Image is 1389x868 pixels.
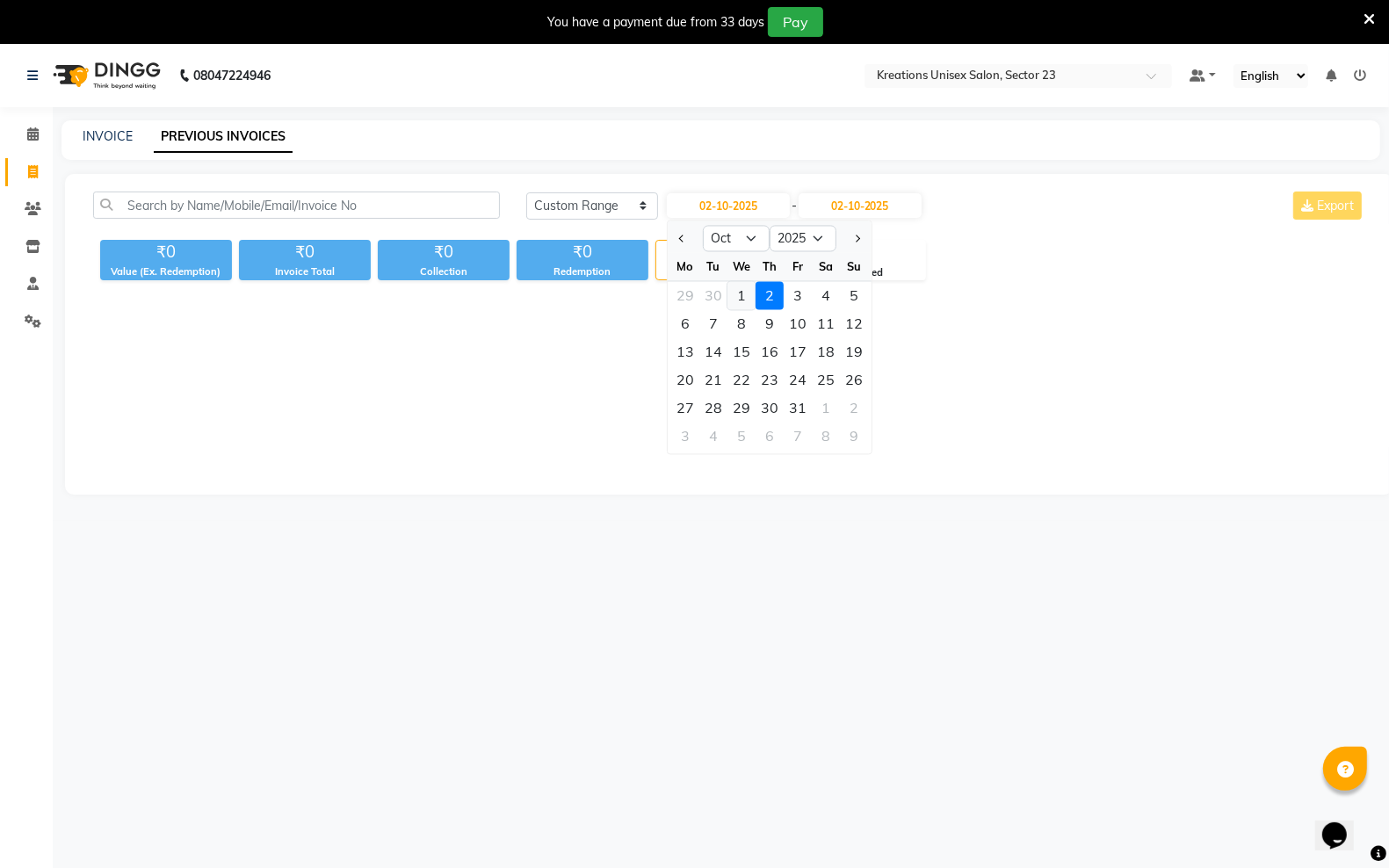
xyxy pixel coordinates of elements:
span: Empty list [93,301,1365,477]
div: 1 [812,394,840,423]
div: 3 [784,282,812,310]
div: Thursday, October 30, 2025 [756,394,784,423]
div: 7 [784,423,812,451]
button: Next month [849,225,864,253]
div: 5 [840,282,868,310]
div: 21 [699,366,727,394]
div: Thursday, October 23, 2025 [756,366,784,394]
div: Tuesday, October 21, 2025 [699,366,727,394]
div: 1 [727,282,756,310]
div: 22 [727,366,756,394]
div: Tuesday, October 28, 2025 [699,394,727,423]
div: 30 [699,282,727,310]
div: Tuesday, November 4, 2025 [699,423,727,451]
div: 31 [784,394,812,423]
div: Thursday, November 6, 2025 [756,423,784,451]
div: 20 [671,366,699,394]
div: Monday, October 6, 2025 [671,310,699,338]
div: 4 [812,282,840,310]
div: Thursday, October 9, 2025 [756,310,784,338]
div: 0 [656,241,786,265]
div: Friday, October 10, 2025 [784,310,812,338]
div: ₹0 [517,240,648,264]
a: PREVIOUS INVOICES [154,121,293,153]
div: 23 [756,366,784,394]
div: 29 [727,394,756,423]
div: Sunday, November 9, 2025 [840,423,868,451]
div: 9 [840,423,868,451]
div: Thursday, October 2, 2025 [756,282,784,310]
div: Saturday, November 8, 2025 [812,423,840,451]
div: Saturday, October 4, 2025 [812,282,840,310]
div: Wednesday, October 8, 2025 [727,310,756,338]
b: 08047224946 [193,51,271,100]
div: Mo [671,253,699,281]
div: ₹0 [100,240,232,264]
div: Value (Ex. Redemption) [100,264,232,279]
div: 7 [699,310,727,338]
div: Wednesday, October 1, 2025 [727,282,756,310]
div: Th [756,253,784,281]
div: Tuesday, October 7, 2025 [699,310,727,338]
div: 3 [671,423,699,451]
img: logo [45,51,165,100]
div: 12 [840,310,868,338]
div: Saturday, November 1, 2025 [812,394,840,423]
div: ₹0 [239,240,371,264]
div: 11 [812,310,840,338]
div: Tu [699,253,727,281]
iframe: chat widget [1315,798,1371,850]
div: 16 [756,338,784,366]
div: 28 [699,394,727,423]
div: 15 [727,338,756,366]
div: Monday, November 3, 2025 [671,423,699,451]
div: Sunday, November 2, 2025 [840,394,868,423]
div: Wednesday, October 22, 2025 [727,366,756,394]
div: Redemption [517,264,648,279]
span: - [792,197,797,215]
div: 24 [784,366,812,394]
div: Saturday, October 11, 2025 [812,310,840,338]
div: Monday, October 20, 2025 [671,366,699,394]
div: Su [840,253,868,281]
div: Sunday, October 26, 2025 [840,366,868,394]
div: You have a payment due from 33 days [547,13,764,32]
div: 8 [727,310,756,338]
select: Select month [703,226,770,252]
input: Search by Name/Mobile/Email/Invoice No [93,192,500,219]
div: Friday, November 7, 2025 [784,423,812,451]
div: Thursday, October 16, 2025 [756,338,784,366]
div: Wednesday, October 29, 2025 [727,394,756,423]
select: Select year [770,226,836,252]
div: Saturday, October 25, 2025 [812,366,840,394]
div: Tuesday, September 30, 2025 [699,282,727,310]
div: We [727,253,756,281]
div: 14 [699,338,727,366]
div: 6 [756,423,784,451]
div: 18 [812,338,840,366]
div: Saturday, October 18, 2025 [812,338,840,366]
div: Collection [378,264,510,279]
div: Monday, September 29, 2025 [671,282,699,310]
div: Sunday, October 5, 2025 [840,282,868,310]
input: End Date [799,193,922,218]
div: 10 [784,310,812,338]
div: 4 [699,423,727,451]
div: Invoice Total [239,264,371,279]
div: Sa [812,253,840,281]
div: 30 [756,394,784,423]
div: 29 [671,282,699,310]
div: 25 [812,366,840,394]
div: 26 [840,366,868,394]
div: 8 [812,423,840,451]
div: Friday, October 3, 2025 [784,282,812,310]
div: 13 [671,338,699,366]
div: 6 [671,310,699,338]
div: 27 [671,394,699,423]
div: Wednesday, October 15, 2025 [727,338,756,366]
div: Fr [784,253,812,281]
button: Previous month [675,225,690,253]
div: 2 [840,394,868,423]
div: Friday, October 17, 2025 [784,338,812,366]
button: Pay [768,7,823,37]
